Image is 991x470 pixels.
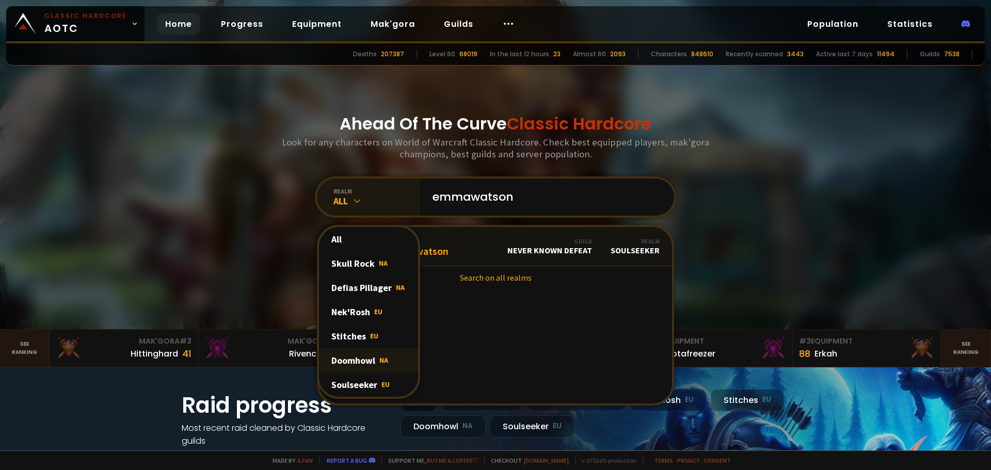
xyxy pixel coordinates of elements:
a: Population [799,13,867,35]
h1: Raid progress [182,389,388,422]
a: #2Equipment88Notafreezer [644,330,793,367]
span: Support me, [381,457,478,464]
a: Report a bug [327,457,367,464]
a: a fan [297,457,313,464]
h3: Look for any characters on World of Warcraft Classic Hardcore. Check best equipped players, mak'g... [278,136,713,160]
div: Notafreezer [666,347,715,360]
div: Nek'Rosh [319,300,418,324]
a: Seeranking [941,330,991,367]
input: Search a character... [426,179,662,216]
div: Mak'Gora [204,336,340,347]
div: Soulseeker [490,415,574,437]
a: Home [157,13,200,35]
span: EU [374,307,382,316]
div: Stitches [711,389,784,411]
div: Soulseeker [319,372,418,397]
div: Defias Pillager [319,275,418,300]
span: Made by [266,457,313,464]
div: 68019 [459,50,477,59]
div: 23 [553,50,561,59]
a: Buy me a coffee [427,457,478,464]
div: Doomhowl [401,415,486,437]
span: # 3 [799,336,811,346]
span: EU [370,331,378,341]
small: NA [462,421,473,431]
div: Characters [651,50,687,59]
div: 41 [182,347,191,361]
a: Progress [213,13,271,35]
div: All [333,195,420,207]
div: Never Known Defeat [507,237,592,255]
a: Consent [704,457,731,464]
span: EU [381,380,390,389]
div: Hittinghard [131,347,178,360]
small: EU [762,395,771,405]
a: See all progress [182,448,249,460]
div: 7538 [944,50,960,59]
h1: Ahead Of The Curve [340,111,651,136]
div: Recently scanned [726,50,783,59]
a: Classic HardcoreAOTC [6,6,145,41]
a: #3Equipment88Erkah [793,330,941,367]
div: 2093 [610,50,626,59]
div: Soulseeker [611,237,660,255]
a: Statistics [879,13,941,35]
a: Terms [654,457,673,464]
div: In the last 12 hours [490,50,549,59]
h4: Most recent raid cleaned by Classic Hardcore guilds [182,422,388,447]
a: Equipment [284,13,350,35]
span: Checkout [484,457,569,464]
a: [DOMAIN_NAME] [524,457,569,464]
div: 88 [799,347,810,361]
div: Active last 7 days [816,50,873,59]
span: # 3 [180,336,191,346]
div: Guild [507,237,592,245]
div: Guilds [920,50,940,59]
div: Almost 60 [573,50,606,59]
span: AOTC [44,11,127,36]
div: Equipment [650,336,786,347]
span: Classic Hardcore [507,112,651,135]
div: realm [333,187,420,195]
div: Nek'Rosh [630,389,707,411]
small: EU [553,421,562,431]
a: Mak'gora [362,13,423,35]
span: Level 60 [387,235,449,245]
a: Level60EmmawatsonGuildNever Known DefeatRealmSoulseeker [319,227,672,266]
div: Emmawatson [387,235,449,257]
div: 3443 [787,50,804,59]
span: NA [379,258,388,268]
div: Stitches [319,324,418,348]
span: v. d752d5 - production [575,457,637,464]
span: NA [379,355,388,365]
div: Equipment [799,336,935,347]
div: 848610 [691,50,713,59]
div: Erkah [814,347,837,360]
a: Mak'Gora#3Hittinghard41 [50,330,198,367]
div: 11494 [877,50,894,59]
div: Skull Rock [319,251,418,275]
a: Search on all realms [319,266,672,289]
small: EU [685,395,694,405]
div: Level 60 [429,50,455,59]
small: Classic Hardcore [44,11,127,21]
div: Mak'Gora [56,336,191,347]
div: Doomhowl [319,348,418,372]
span: NA [396,283,405,292]
div: Deaths [353,50,377,59]
div: All [319,227,418,251]
div: Rivench [289,347,322,360]
a: Mak'Gora#2Rivench100 [198,330,347,367]
a: Privacy [677,457,699,464]
a: Guilds [436,13,482,35]
div: Realm [611,237,660,245]
div: 207387 [381,50,404,59]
